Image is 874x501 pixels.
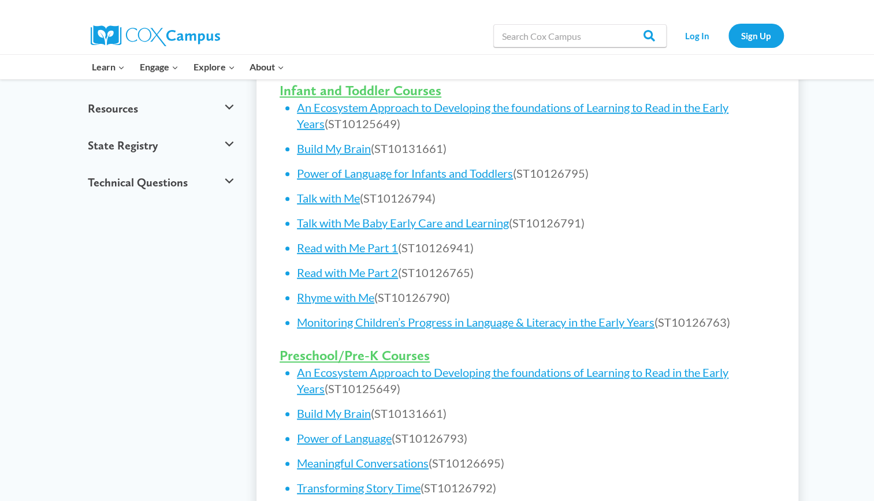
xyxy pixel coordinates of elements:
[297,480,775,496] li: (ST10126792)
[297,99,775,132] li: (ST10125649)
[297,215,775,231] li: (ST10126791)
[728,24,784,47] a: Sign Up
[280,347,430,364] span: Preschool/Pre-K Courses
[297,166,513,180] a: Power of Language for Infants and Toddlers
[186,55,243,79] button: Child menu of Explore
[297,191,360,205] a: Talk with Me
[85,55,133,79] button: Child menu of Learn
[297,240,775,256] li: (ST10126941)
[85,55,292,79] nav: Primary Navigation
[297,314,775,330] li: (ST10126763)
[242,55,292,79] button: Child menu of About
[297,165,775,181] li: (ST10126795)
[297,481,421,495] a: Transforming Story Time
[297,264,775,281] li: (ST10126765)
[297,140,775,156] li: (ST10131661)
[297,405,775,421] li: (ST10131661)
[82,90,240,127] button: Resources
[82,127,240,164] button: State Registry
[132,55,186,79] button: Child menu of Engage
[297,364,775,397] li: (ST10125649)
[297,315,654,329] a: Monitoring Children’s Progress in Language & Literacy in the Early Years
[297,266,398,279] a: Read with Me Part 2
[297,455,775,471] li: (ST10126695)
[297,431,392,445] a: Power of Language
[297,141,371,155] a: Build My Brain
[297,456,429,470] a: Meaningful Conversations
[297,100,728,130] a: An Ecosystem Approach to Developing the foundations of Learning to Read in the Early Years
[297,241,398,255] a: Read with Me Part 1
[297,290,374,304] a: Rhyme with Me
[82,164,240,201] button: Technical Questions
[297,216,509,230] a: Talk with Me Baby Early Care and Learning
[297,406,371,420] a: Build My Brain
[280,82,441,99] span: Infant and Toddler Courses
[297,289,775,305] li: (ST10126790)
[297,190,775,206] li: (ST10126794)
[91,25,220,46] img: Cox Campus
[493,24,667,47] input: Search Cox Campus
[297,365,728,395] a: An Ecosystem Approach to Developing the foundations of Learning to Read in the Early Years
[672,24,784,47] nav: Secondary Navigation
[297,430,775,446] li: (ST10126793)
[672,24,723,47] a: Log In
